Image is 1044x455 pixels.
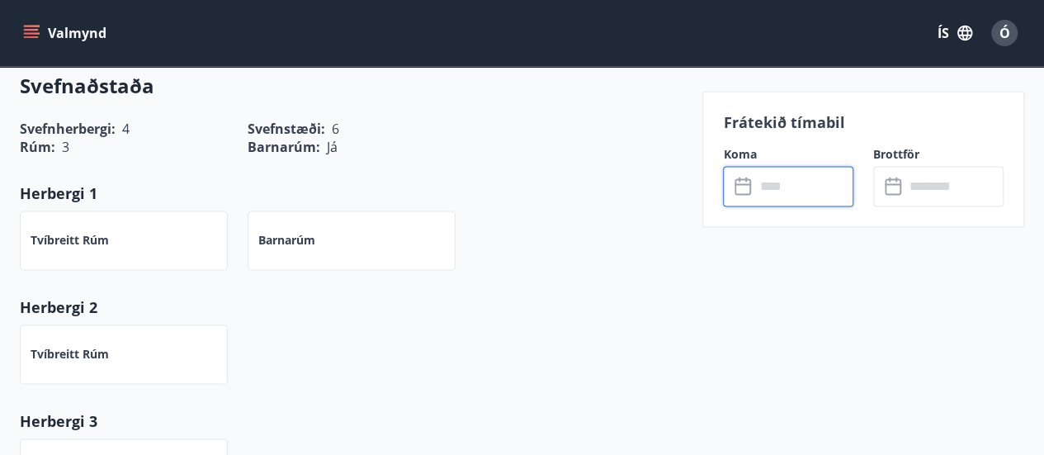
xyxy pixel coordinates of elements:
[20,182,683,204] p: Herbergi 1
[20,138,55,156] span: Rúm :
[985,13,1024,53] button: Ó
[928,18,981,48] button: ÍS
[20,18,113,48] button: menu
[248,138,320,156] span: Barnarúm :
[723,146,853,163] label: Koma
[31,232,109,249] p: Tvíbreitt rúm
[873,146,1004,163] label: Brottför
[327,138,338,156] span: Já
[62,138,69,156] span: 3
[20,410,683,432] p: Herbergi 3
[31,346,109,363] p: Tvíbreitt rúm
[20,72,683,100] h3: Svefnaðstaða
[723,111,1004,133] p: Frátekið tímabil
[258,232,315,249] p: Barnarúm
[999,24,1010,42] span: Ó
[20,296,683,318] p: Herbergi 2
